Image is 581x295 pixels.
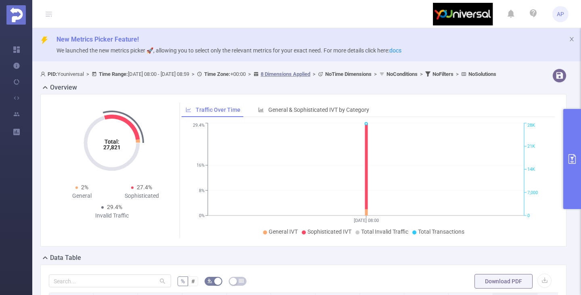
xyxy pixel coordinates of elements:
b: No Conditions [387,71,418,77]
span: > [246,71,253,77]
b: PID: [48,71,57,77]
tspan: 28K [527,123,535,128]
tspan: 0 [527,213,530,218]
tspan: 27,821 [103,144,121,151]
u: 8 Dimensions Applied [261,71,310,77]
span: > [84,71,92,77]
tspan: Total: [104,138,119,145]
tspan: 29.4% [193,123,205,128]
b: No Time Dimensions [325,71,372,77]
span: > [310,71,318,77]
span: % [181,278,185,285]
b: No Filters [433,71,454,77]
span: Total Transactions [418,228,464,235]
tspan: [DATE] 08:00 [353,218,378,223]
button: Download PDF [474,274,533,289]
span: # [191,278,195,285]
span: AP [557,6,564,22]
tspan: 21K [527,144,535,149]
i: icon: table [239,278,244,283]
h2: Overview [50,83,77,92]
span: Sophisticated IVT [307,228,351,235]
i: icon: bg-colors [207,278,212,283]
a: docs [389,47,401,54]
span: Total Invalid Traffic [361,228,408,235]
span: We launched the new metrics picker 🚀, allowing you to select only the relevant metrics for your e... [56,47,401,54]
i: icon: user [40,71,48,77]
div: Invalid Traffic [82,211,142,220]
tspan: 0% [199,213,205,218]
span: > [189,71,197,77]
tspan: 14K [527,167,535,172]
input: Search... [49,274,171,287]
tspan: 8% [199,188,205,193]
span: 2% [81,184,88,190]
i: icon: thunderbolt [40,36,48,44]
i: icon: line-chart [186,107,191,113]
b: No Solutions [468,71,496,77]
tspan: 16% [196,163,205,168]
div: Sophisticated [112,192,171,200]
span: Traffic Over Time [196,107,240,113]
img: Protected Media [6,5,26,25]
h2: Data Table [50,253,81,263]
span: > [418,71,425,77]
span: General & Sophisticated IVT by Category [268,107,369,113]
b: Time Range: [99,71,128,77]
span: 27.4% [137,184,152,190]
span: > [454,71,461,77]
i: icon: bar-chart [258,107,264,113]
button: icon: close [569,35,575,44]
span: Youniversal [DATE] 08:00 - [DATE] 08:59 +00:00 [40,71,496,77]
tspan: 7,000 [527,190,538,195]
span: New Metrics Picker Feature! [56,36,139,43]
i: icon: close [569,36,575,42]
span: General IVT [269,228,298,235]
b: Time Zone: [204,71,230,77]
span: > [372,71,379,77]
div: General [52,192,112,200]
span: 29.4% [107,204,122,210]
